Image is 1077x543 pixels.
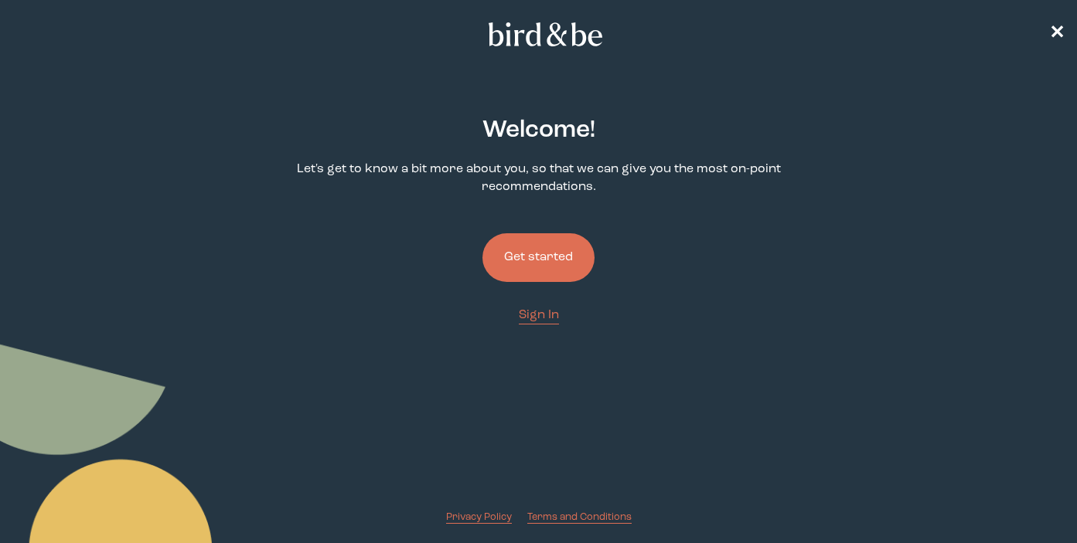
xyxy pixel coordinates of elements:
[446,512,512,522] span: Privacy Policy
[519,307,559,324] a: Sign In
[482,233,595,282] button: Get started
[446,510,512,524] a: Privacy Policy
[482,113,595,148] h2: Welcome !
[482,209,595,307] a: Get started
[1049,25,1065,43] span: ✕
[1049,21,1065,48] a: ✕
[281,161,796,196] p: Let's get to know a bit more about you, so that we can give you the most on-point recommendations.
[527,510,632,524] a: Terms and Conditions
[527,512,632,522] span: Terms and Conditions
[519,309,559,321] span: Sign In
